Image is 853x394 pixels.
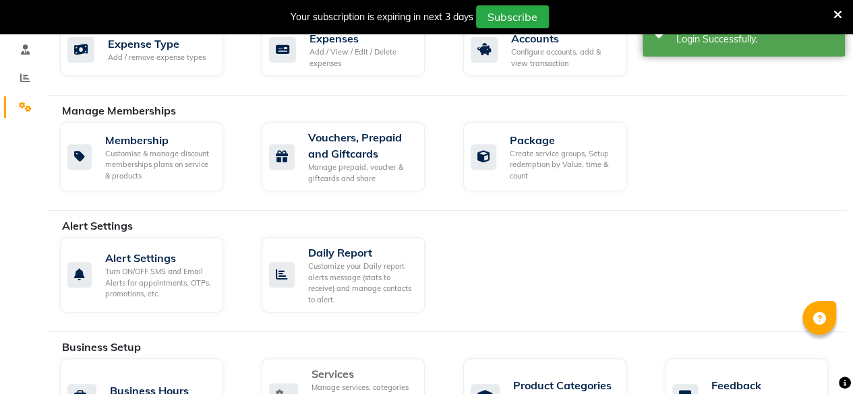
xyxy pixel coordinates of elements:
div: Add / View / Edit / Delete expenses [310,46,414,69]
div: Customise & manage discount memberships plans on service & products [105,148,212,182]
a: Daily ReportCustomize your Daily report alerts message (stats to receive) and manage contacts to ... [262,237,443,313]
div: Configure accounts, add & view transaction [511,46,616,69]
div: Product Categories [513,377,616,393]
div: Create service groups, Setup redemption by Value, time & count [510,148,616,182]
div: Accounts [511,30,616,46]
div: Login Successfully. [676,32,835,46]
div: Add / remove expense types [108,52,206,63]
a: Expense TypeAdd / remove expense types [60,23,241,76]
div: Services [312,366,414,382]
div: Vouchers, Prepaid and Giftcards [308,129,414,162]
div: Membership [105,132,212,148]
div: Customize your Daily report alerts message (stats to receive) and manage contacts to alert. [308,261,414,305]
a: ExpensesAdd / View / Edit / Delete expenses [262,23,443,76]
a: AccountsConfigure accounts, add & view transaction [463,23,645,76]
a: PackageCreate service groups, Setup redemption by Value, time & count [463,122,645,191]
div: Expense Type [108,36,206,52]
div: Expenses [310,30,414,46]
div: Daily Report [308,244,414,261]
a: Alert SettingsTurn ON/OFF SMS and Email Alerts for appointments, OTPs, promotions, etc. [60,237,241,313]
div: Your subscription is expiring in next 3 days [291,10,473,24]
div: Manage prepaid, voucher & giftcards and share [308,162,414,184]
a: MembershipCustomise & manage discount memberships plans on service & products [60,122,241,191]
div: Turn ON/OFF SMS and Email Alerts for appointments, OTPs, promotions, etc. [105,266,212,300]
button: Subscribe [476,5,549,28]
div: Alert Settings [105,250,212,266]
div: Feedback [711,377,817,393]
a: Vouchers, Prepaid and GiftcardsManage prepaid, voucher & giftcards and share [262,122,443,191]
div: Package [510,132,616,148]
